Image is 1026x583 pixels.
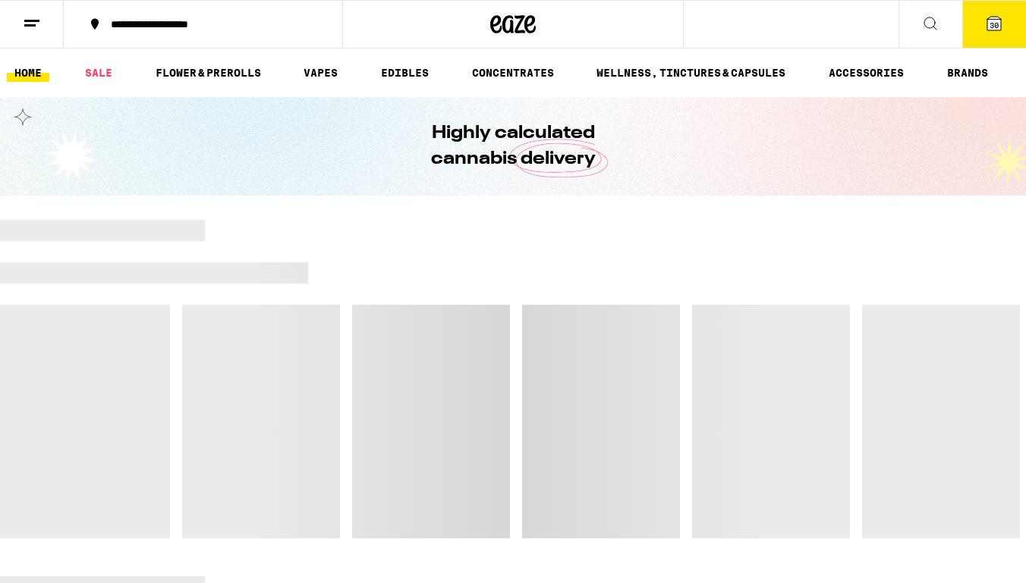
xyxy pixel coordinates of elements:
[388,121,638,172] h1: Highly calculated cannabis delivery
[990,20,999,30] span: 30
[589,64,793,82] a: WELLNESS, TINCTURES & CAPSULES
[7,64,49,82] a: HOME
[296,64,345,82] a: VAPES
[373,64,436,82] a: EDIBLES
[148,64,269,82] a: FLOWER & PREROLLS
[464,64,562,82] a: CONCENTRATES
[77,64,120,82] a: SALE
[939,64,996,82] a: BRANDS
[962,1,1026,48] button: 30
[821,64,911,82] a: ACCESSORIES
